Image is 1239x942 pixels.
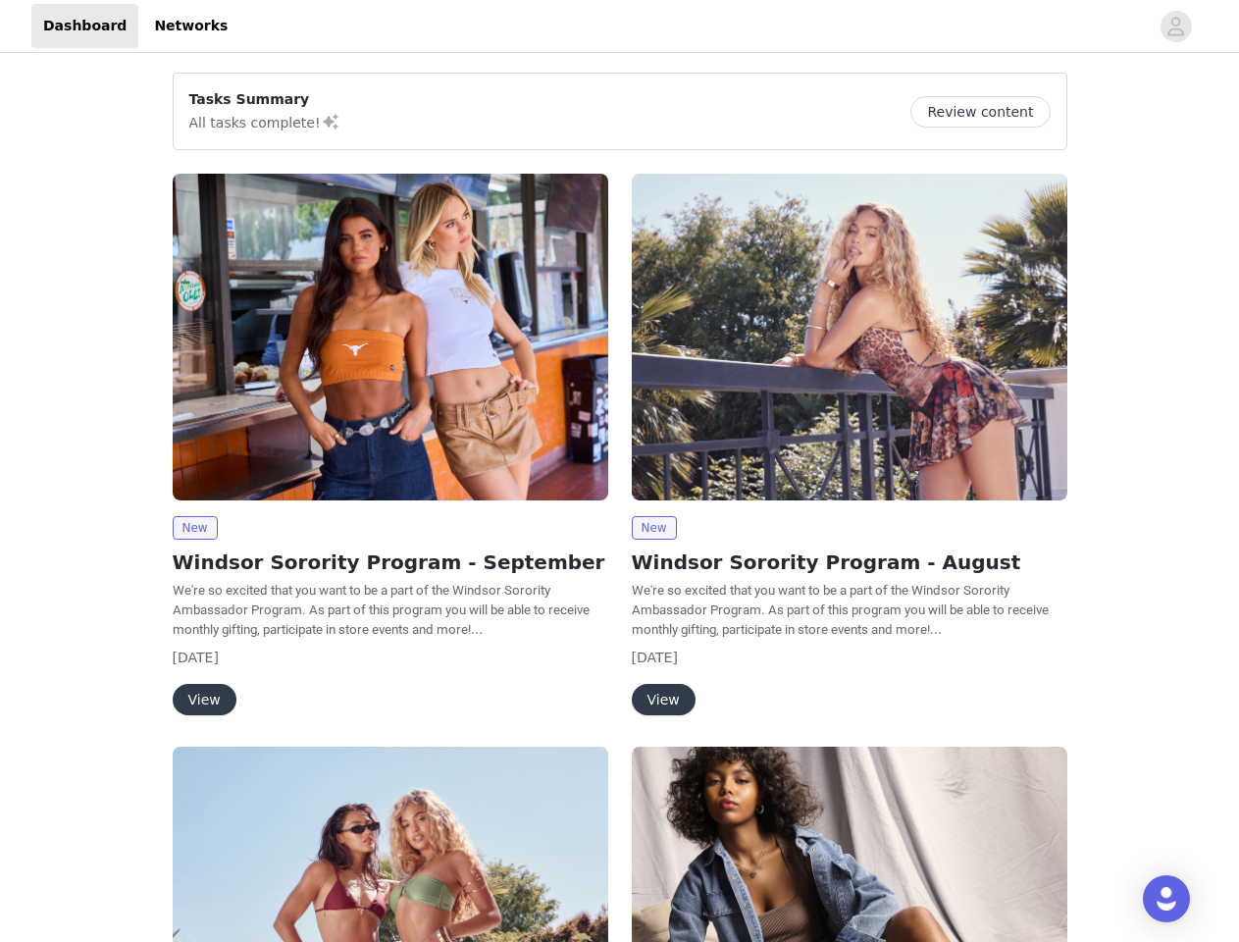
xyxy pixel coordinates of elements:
a: View [632,693,696,707]
button: Review content [910,96,1050,128]
div: avatar [1166,11,1185,42]
span: We're so excited that you want to be a part of the Windsor Sorority Ambassador Program. As part o... [632,583,1049,637]
span: New [173,516,218,540]
img: Windsor [173,174,608,500]
span: New [632,516,677,540]
a: Networks [142,4,239,48]
img: Windsor [632,174,1067,500]
h2: Windsor Sorority Program - August [632,548,1067,577]
p: All tasks complete! [189,110,340,133]
a: Dashboard [31,4,138,48]
span: [DATE] [632,650,678,665]
p: Tasks Summary [189,89,340,110]
span: We're so excited that you want to be a part of the Windsor Sorority Ambassador Program. As part o... [173,583,590,637]
button: View [173,684,236,715]
div: Open Intercom Messenger [1143,875,1190,922]
a: View [173,693,236,707]
button: View [632,684,696,715]
span: [DATE] [173,650,219,665]
h2: Windsor Sorority Program - September [173,548,608,577]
